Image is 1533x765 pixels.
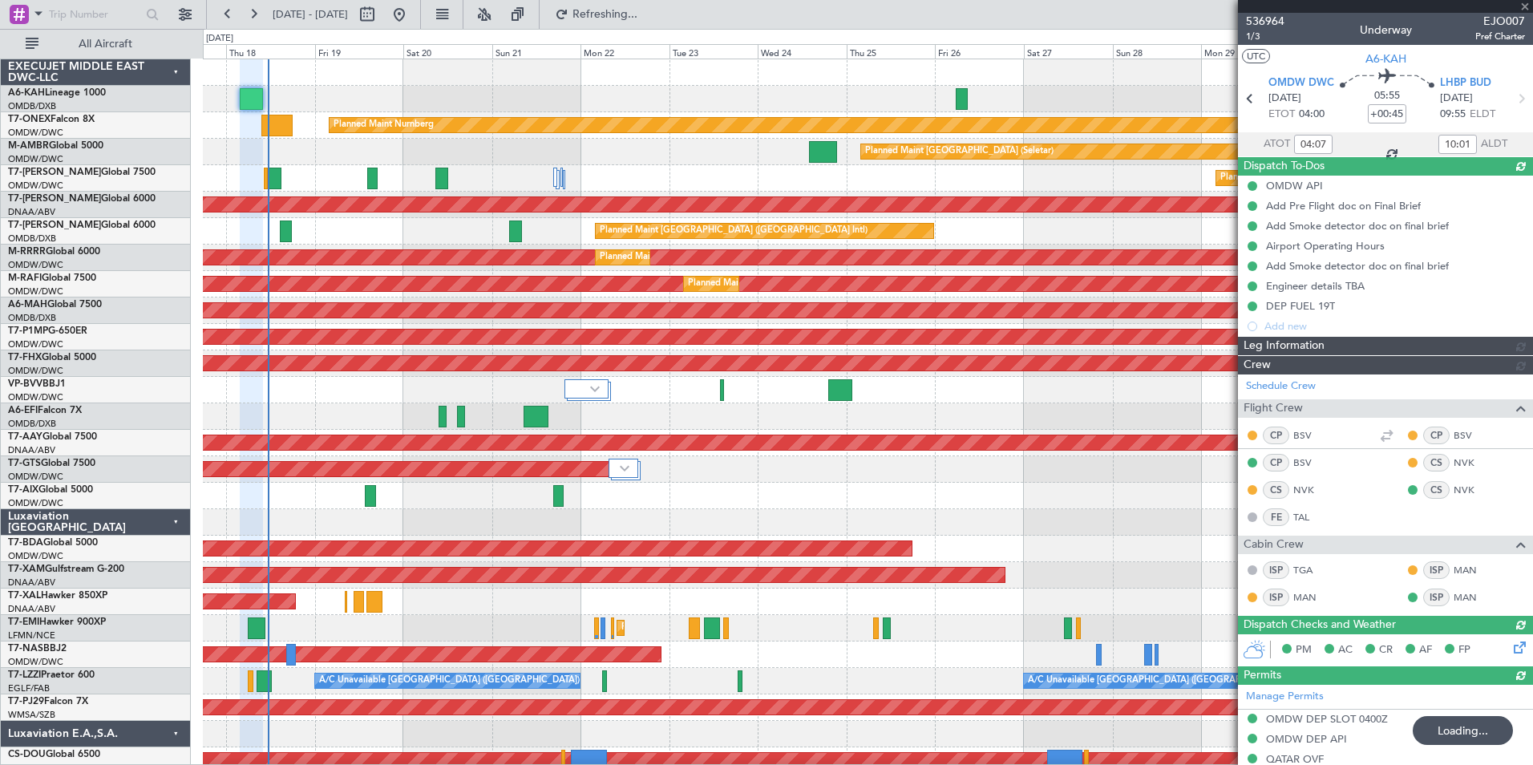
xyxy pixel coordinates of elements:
span: 05:55 [1374,88,1400,104]
span: M-RAFI [8,273,42,283]
span: [DATE] [1268,91,1301,107]
a: M-RAFIGlobal 7500 [8,273,96,283]
span: LHBP BUD [1440,75,1491,91]
button: Refreshing... [548,2,644,27]
div: [DATE] [206,32,233,46]
a: OMDB/DXB [8,233,56,245]
span: T7-AIX [8,485,38,495]
span: T7-LZZI [8,670,41,680]
span: 09:55 [1440,107,1466,123]
a: DNAA/ABV [8,444,55,456]
span: T7-NAS [8,644,43,654]
span: ALDT [1481,136,1507,152]
a: T7-FHXGlobal 5000 [8,353,96,362]
a: T7-LZZIPraetor 600 [8,670,95,680]
span: M-AMBR [8,141,49,151]
span: A6-KAH [8,88,45,98]
div: Sat 20 [403,44,492,59]
a: OMDW/DWC [8,391,63,403]
span: OMDW DWC [1268,75,1334,91]
span: A6-KAH [1365,51,1406,67]
div: Mon 22 [580,44,669,59]
span: T7-P1MP [8,326,48,336]
span: T7-XAL [8,591,41,601]
a: M-RRRRGlobal 6000 [8,247,100,257]
span: Pref Charter [1475,30,1525,43]
div: Fri 26 [935,44,1024,59]
div: Planned Maint Dubai (Al Maktoum Intl) [688,272,846,296]
span: T7-FHX [8,353,42,362]
a: OMDW/DWC [8,550,63,562]
a: T7-GTSGlobal 7500 [8,459,95,468]
span: ETOT [1268,107,1295,123]
div: Fri 19 [315,44,404,59]
button: All Aircraft [18,31,174,57]
div: Thu 25 [847,44,936,59]
div: Planned Maint [GEOGRAPHIC_DATA] ([GEOGRAPHIC_DATA] Intl) [600,219,868,243]
a: T7-BDAGlobal 5000 [8,538,98,548]
a: OMDB/DXB [8,100,56,112]
span: 1/3 [1246,30,1284,43]
a: A6-EFIFalcon 7X [8,406,82,415]
a: T7-[PERSON_NAME]Global 7500 [8,168,156,177]
span: T7-GTS [8,459,41,468]
span: T7-[PERSON_NAME] [8,168,101,177]
div: Wed 24 [758,44,847,59]
span: ATOT [1264,136,1290,152]
a: T7-P1MPG-650ER [8,326,87,336]
a: OMDW/DWC [8,180,63,192]
span: T7-ONEX [8,115,51,124]
a: EGLF/FAB [8,682,50,694]
span: EJO007 [1475,13,1525,30]
div: Planned Maint [GEOGRAPHIC_DATA] (Seletar) [865,140,1054,164]
div: Planned Maint Nurnberg [334,113,434,137]
a: A6-KAHLineage 1000 [8,88,106,98]
span: CS-DOU [8,750,46,759]
img: arrow-gray.svg [590,386,600,392]
a: OMDB/DXB [8,312,56,324]
a: OMDW/DWC [8,127,63,139]
a: DNAA/ABV [8,577,55,589]
a: OMDW/DWC [8,153,63,165]
span: M-RRRR [8,247,46,257]
span: [DATE] - [DATE] [273,7,348,22]
span: All Aircraft [42,38,169,50]
a: T7-[PERSON_NAME]Global 6000 [8,221,156,230]
span: [DATE] [1440,91,1473,107]
div: Thu 18 [226,44,315,59]
span: T7-EMI [8,617,39,627]
a: OMDW/DWC [8,656,63,668]
a: OMDW/DWC [8,285,63,297]
a: OMDB/DXB [8,418,56,430]
a: A6-MAHGlobal 7500 [8,300,102,310]
div: A/C Unavailable [GEOGRAPHIC_DATA] ([GEOGRAPHIC_DATA]) [319,669,580,693]
div: Underway [1360,22,1412,38]
a: T7-[PERSON_NAME]Global 6000 [8,194,156,204]
div: Planned Maint Dubai (Al Maktoum Intl) [1220,166,1378,190]
a: M-AMBRGlobal 5000 [8,141,103,151]
a: DNAA/ABV [8,603,55,615]
div: A/C Unavailable [GEOGRAPHIC_DATA] ([GEOGRAPHIC_DATA]) [1028,669,1288,693]
a: OMDW/DWC [8,365,63,377]
span: T7-BDA [8,538,43,548]
div: Loading... [1413,716,1513,745]
span: ELDT [1470,107,1495,123]
span: A6-MAH [8,300,47,310]
a: OMDW/DWC [8,338,63,350]
a: T7-NASBBJ2 [8,644,67,654]
a: T7-XALHawker 850XP [8,591,107,601]
span: T7-[PERSON_NAME] [8,221,101,230]
button: UTC [1242,49,1270,63]
div: Planned Maint [GEOGRAPHIC_DATA] [621,616,775,640]
span: 536964 [1246,13,1284,30]
a: OMDW/DWC [8,471,63,483]
div: Tue 23 [669,44,758,59]
a: VP-BVVBBJ1 [8,379,66,389]
a: T7-XAMGulfstream G-200 [8,565,124,574]
a: T7-AIXGlobal 5000 [8,485,93,495]
div: Sun 21 [492,44,581,59]
span: T7-PJ29 [8,697,44,706]
img: arrow-gray.svg [620,465,629,472]
a: OMDW/DWC [8,497,63,509]
input: Trip Number [49,2,141,26]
